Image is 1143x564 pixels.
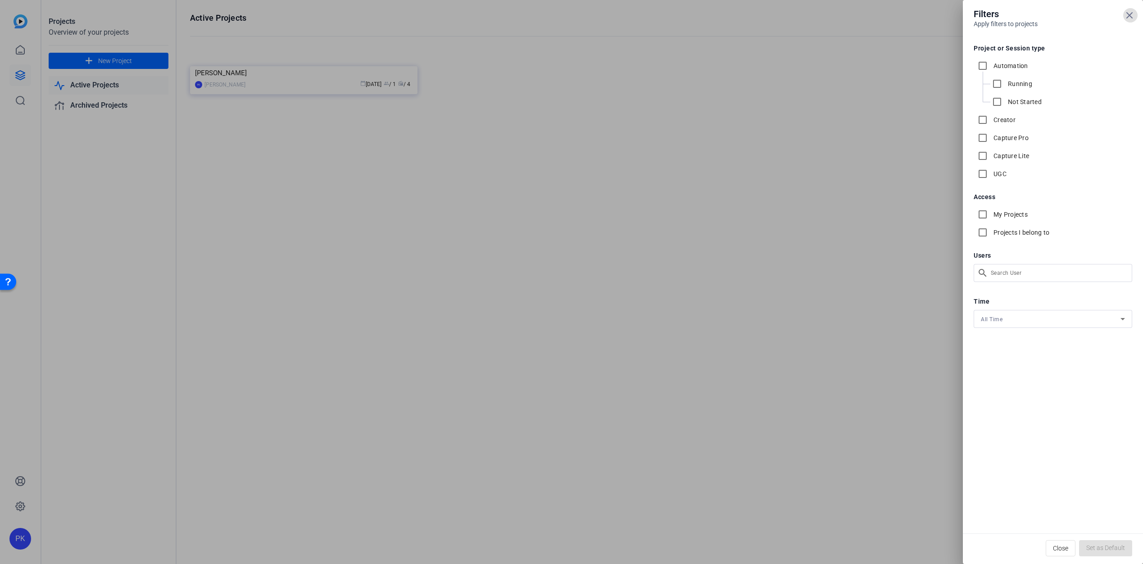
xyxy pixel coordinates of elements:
[1046,540,1075,556] button: Close
[992,151,1029,160] label: Capture Lite
[992,61,1028,70] label: Automation
[992,133,1029,142] label: Capture Pro
[1006,79,1032,88] label: Running
[974,21,1132,27] h6: Apply filters to projects
[974,264,989,282] mat-icon: search
[992,169,1007,178] label: UGC
[992,210,1028,219] label: My Projects
[974,7,1132,21] h4: Filters
[992,115,1016,124] label: Creator
[974,252,1132,259] h5: Users
[991,268,1125,278] input: Search User
[1053,540,1068,557] span: Close
[974,194,1132,200] h5: Access
[974,45,1132,51] h5: Project or Session type
[981,316,1002,323] span: All Time
[992,228,1049,237] label: Projects I belong to
[1006,97,1042,106] label: Not Started
[974,298,1132,305] h5: Time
